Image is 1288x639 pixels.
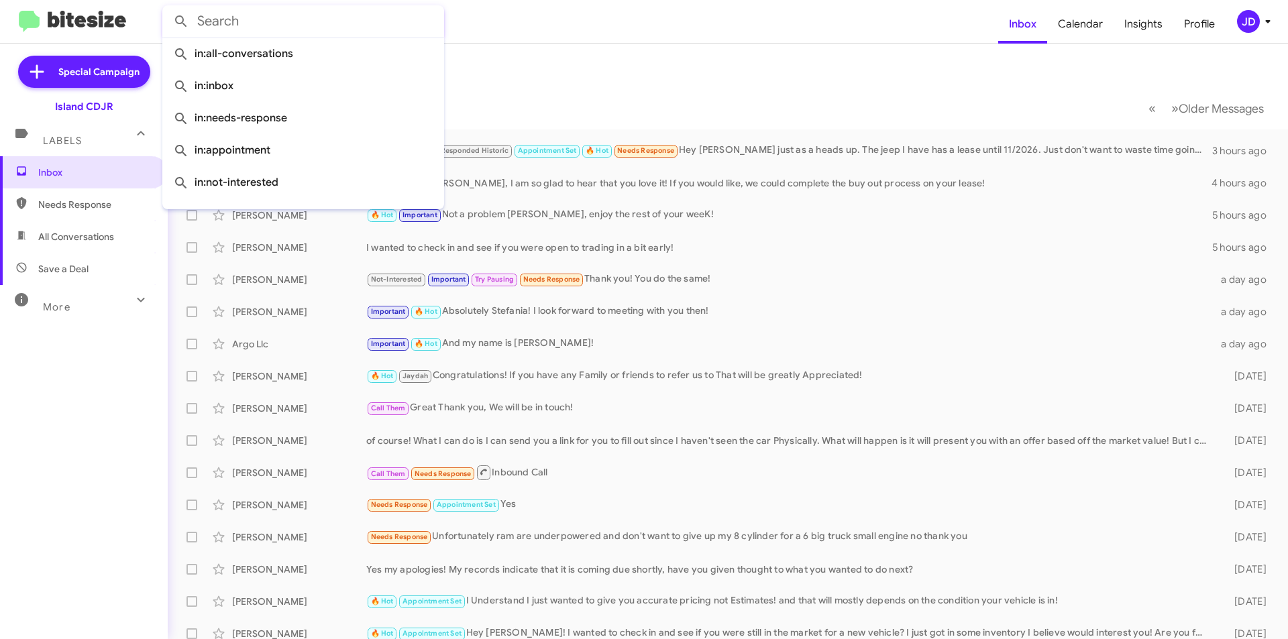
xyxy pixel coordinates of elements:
[366,368,1213,384] div: Congratulations! If you have any Family or friends to refer us to That will be greatly Appreciated!
[232,273,366,286] div: [PERSON_NAME]
[173,70,433,102] span: in:inbox
[371,469,406,478] span: Call Them
[415,307,437,316] span: 🔥 Hot
[1179,101,1264,116] span: Older Messages
[366,563,1213,576] div: Yes my apologies! My records indicate that it is coming due shortly, have you given thought to wh...
[371,339,406,348] span: Important
[232,466,366,479] div: [PERSON_NAME]
[232,595,366,608] div: [PERSON_NAME]
[38,262,89,276] span: Save a Deal
[232,369,366,383] div: [PERSON_NAME]
[366,207,1212,223] div: Not a problem [PERSON_NAME], enjoy the rest of your weeK!
[173,102,433,134] span: in:needs-response
[173,198,433,231] span: in:sold-verified
[617,146,674,155] span: Needs Response
[232,337,366,351] div: Argo Llc
[1140,95,1164,122] button: Previous
[232,563,366,576] div: [PERSON_NAME]
[518,146,577,155] span: Appointment Set
[1212,144,1277,158] div: 3 hours ago
[366,593,1213,609] div: I Understand I just wanted to give you accurate pricing not Estimates! and that will mostly depen...
[402,211,437,219] span: Important
[1213,498,1277,512] div: [DATE]
[366,304,1213,319] div: Absolutely Stefania! I look forward to meeting with you then!
[1171,100,1179,117] span: »
[371,597,394,605] span: 🔥 Hot
[1213,402,1277,415] div: [DATE]
[998,5,1047,44] a: Inbox
[402,371,428,380] span: Jaydah
[1212,241,1277,254] div: 5 hours ago
[371,307,406,316] span: Important
[55,100,113,113] div: Island CDJR
[1212,176,1277,190] div: 4 hours ago
[366,336,1213,351] div: And my name is [PERSON_NAME]!
[366,400,1213,416] div: Great Thank you, We will be in touch!
[232,402,366,415] div: [PERSON_NAME]
[232,305,366,318] div: [PERSON_NAME]
[371,532,428,541] span: Needs Response
[18,56,150,88] a: Special Campaign
[371,629,394,638] span: 🔥 Hot
[366,529,1213,544] div: Unfortunately ram are underpowered and don't want to give up my 8 cylinder for a 6 big truck smal...
[43,135,82,147] span: Labels
[232,209,366,222] div: [PERSON_NAME]
[366,143,1212,158] div: Hey [PERSON_NAME] just as a heads up. The jeep I have has a lease until 11/2026. Just don't want ...
[38,198,152,211] span: Needs Response
[1213,563,1277,576] div: [DATE]
[1213,369,1277,383] div: [DATE]
[1173,5,1226,44] a: Profile
[1213,305,1277,318] div: a day ago
[1213,434,1277,447] div: [DATE]
[38,166,152,179] span: Inbox
[173,134,433,166] span: in:appointment
[431,275,466,284] span: Important
[371,211,394,219] span: 🔥 Hot
[173,166,433,198] span: in:not-interested
[1148,100,1156,117] span: «
[366,176,1212,190] div: Sounds great [PERSON_NAME], I am so glad to hear that you love it! If you would like, we could co...
[1047,5,1114,44] a: Calendar
[366,464,1213,481] div: Inbound Call
[371,500,428,509] span: Needs Response
[1212,209,1277,222] div: 5 hours ago
[1163,95,1272,122] button: Next
[415,469,472,478] span: Needs Response
[402,629,462,638] span: Appointment Set
[43,301,70,313] span: More
[366,272,1213,287] div: Thank you! You do the same!
[1213,530,1277,544] div: [DATE]
[232,434,366,447] div: [PERSON_NAME]
[1237,10,1260,33] div: JD
[366,434,1213,447] div: of course! What I can do is I can send you a link for you to fill out since I haven't seen the ca...
[415,339,437,348] span: 🔥 Hot
[38,230,114,243] span: All Conversations
[371,275,423,284] span: Not-Interested
[475,275,514,284] span: Try Pausing
[1114,5,1173,44] a: Insights
[232,530,366,544] div: [PERSON_NAME]
[58,65,140,78] span: Special Campaign
[366,241,1212,254] div: I wanted to check in and see if you were open to trading in a bit early!
[371,404,406,412] span: Call Them
[232,241,366,254] div: [PERSON_NAME]
[1213,466,1277,479] div: [DATE]
[1141,95,1272,122] nav: Page navigation example
[1213,337,1277,351] div: a day ago
[366,497,1213,512] div: Yes
[1213,595,1277,608] div: [DATE]
[371,371,394,380] span: 🔥 Hot
[424,146,509,155] span: Sold Responded Historic
[1213,273,1277,286] div: a day ago
[437,500,496,509] span: Appointment Set
[1226,10,1273,33] button: JD
[162,5,444,38] input: Search
[402,597,462,605] span: Appointment Set
[523,275,580,284] span: Needs Response
[173,38,433,70] span: in:all-conversations
[586,146,608,155] span: 🔥 Hot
